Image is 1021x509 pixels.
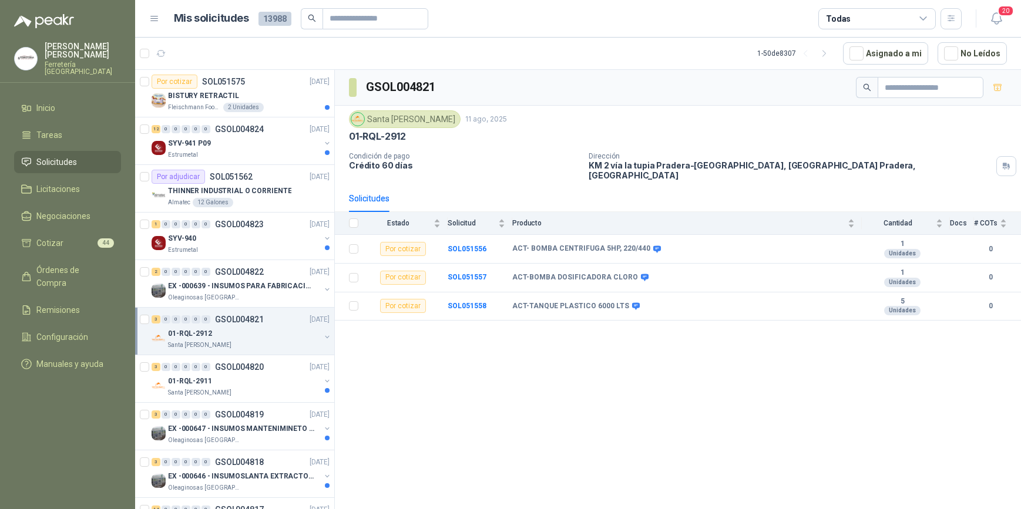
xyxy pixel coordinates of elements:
b: 0 [974,272,1007,283]
div: 0 [192,410,200,419]
div: 0 [201,410,210,419]
p: [DATE] [310,219,330,230]
b: 0 [974,244,1007,255]
a: Solicitudes [14,151,121,173]
p: Estrumetal [168,150,198,160]
span: search [308,14,316,22]
span: 20 [998,5,1014,16]
img: Logo peakr [14,14,74,28]
div: 0 [162,125,170,133]
span: Tareas [36,129,62,141]
p: [DATE] [310,314,330,325]
div: 0 [192,363,200,371]
img: Company Logo [15,48,37,70]
a: Órdenes de Compra [14,259,121,294]
b: 5 [862,297,943,306]
img: Company Logo [152,331,166,345]
a: 1 0 0 0 0 0 GSOL004823[DATE] Company LogoSYV-940Estrumetal [152,217,332,255]
div: 12 [152,125,160,133]
p: Oleaginosas [GEOGRAPHIC_DATA] [168,293,242,302]
th: Docs [950,212,974,235]
span: Cantidad [862,219,933,227]
div: 0 [172,315,180,323]
p: Fleischmann Foods S.A. [168,103,221,112]
div: 0 [162,458,170,466]
p: SYV-940 [168,233,196,244]
span: Licitaciones [36,183,80,195]
b: SOL051557 [448,273,486,281]
div: 0 [162,315,170,323]
div: Santa [PERSON_NAME] [349,110,461,128]
th: Estado [365,212,448,235]
p: Santa [PERSON_NAME] [168,341,231,350]
p: GSOL004819 [215,410,264,419]
a: 3 0 0 0 0 0 GSOL004820[DATE] Company Logo01-RQL-2911Santa [PERSON_NAME] [152,360,332,397]
a: Inicio [14,97,121,119]
div: 0 [192,125,200,133]
th: # COTs [974,212,1021,235]
p: BISTURY RETRACTIL [168,90,239,102]
p: Condición de pago [349,152,579,160]
span: Configuración [36,331,88,343]
a: Licitaciones [14,178,121,200]
div: 3 [152,315,160,323]
p: EX -000646 - INSUMOSLANTA EXTRACTORA [168,471,314,482]
div: Unidades [884,249,921,258]
img: Company Logo [152,236,166,250]
button: Asignado a mi [843,42,928,65]
p: Ferretería [GEOGRAPHIC_DATA] [45,61,121,75]
th: Solicitud [448,212,512,235]
p: [DATE] [310,171,330,183]
p: 01-RQL-2912 [168,328,212,339]
a: Por adjudicarSOL051562[DATE] Company LogoTHINNER INDUSTRIAL O CORRIENTEAlmatec12 Galones [135,165,334,213]
div: Todas [826,12,851,25]
p: GSOL004821 [215,315,264,323]
p: Santa [PERSON_NAME] [168,388,231,397]
img: Company Logo [152,188,166,203]
div: 0 [201,315,210,323]
span: # COTs [974,219,998,227]
a: 12 0 0 0 0 0 GSOL004824[DATE] Company LogoSYV-941 P09Estrumetal [152,122,332,160]
div: 0 [182,220,190,228]
th: Cantidad [862,212,950,235]
p: 01-RQL-2911 [168,376,212,387]
p: SOL051575 [202,77,245,86]
p: EX -000647 - INSUMOS MANTENIMINETO MECANICO [168,423,314,434]
div: 0 [172,458,180,466]
img: Company Logo [152,474,166,488]
img: Company Logo [152,284,166,298]
th: Producto [512,212,862,235]
div: 0 [201,458,210,466]
b: ACT-TANQUE PLASTICO 6000 LTS [512,302,629,311]
b: 1 [862,240,943,249]
div: 0 [162,220,170,228]
img: Company Logo [152,141,166,155]
div: Por cotizar [380,242,426,256]
p: GSOL004823 [215,220,264,228]
a: Manuales y ayuda [14,353,121,375]
div: 1 - 50 de 8307 [757,44,834,63]
div: 0 [162,410,170,419]
p: [DATE] [310,362,330,373]
p: Estrumetal [168,245,198,255]
div: 2 Unidades [223,103,264,112]
div: 0 [172,363,180,371]
p: [DATE] [310,457,330,468]
div: Por cotizar [380,271,426,285]
div: 0 [182,410,190,419]
span: Cotizar [36,237,63,250]
p: Crédito 60 días [349,160,579,170]
div: 0 [192,268,200,276]
div: 0 [182,458,190,466]
p: [DATE] [310,267,330,278]
span: Negociaciones [36,210,90,223]
p: KM 2 vía la tupia Pradera-[GEOGRAPHIC_DATA], [GEOGRAPHIC_DATA] Pradera , [GEOGRAPHIC_DATA] [589,160,992,180]
a: SOL051558 [448,302,486,310]
img: Company Logo [152,426,166,440]
div: Por cotizar [152,75,197,89]
span: Inicio [36,102,55,114]
div: 2 [152,268,160,276]
b: 1 [862,268,943,278]
p: THINNER INDUSTRIAL O CORRIENTE [168,186,291,197]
